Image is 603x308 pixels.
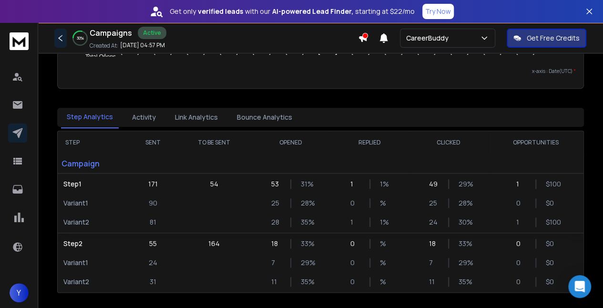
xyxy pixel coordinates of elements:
[301,277,310,287] p: 35 %
[507,29,586,48] button: Get Free Credits
[350,179,360,189] p: 1
[546,179,555,189] p: $ 100
[198,7,243,16] strong: verified leads
[459,198,468,208] p: 28 %
[546,277,555,287] p: $ 0
[272,7,353,16] strong: AI-powered Lead Finder,
[516,179,526,189] p: 1
[126,107,162,128] button: Activity
[425,7,451,16] p: Try Now
[459,217,468,227] p: 30 %
[251,131,330,154] th: OPENED
[271,198,281,208] p: 25
[516,277,526,287] p: 0
[61,106,119,128] button: Step Analytics
[546,198,555,208] p: $ 0
[271,179,281,189] p: 53
[516,217,526,227] p: 1
[65,68,576,75] p: x-axis : Date(UTC)
[350,217,360,227] p: 1
[429,258,439,267] p: 7
[516,239,526,248] p: 0
[63,198,123,208] p: Variant 1
[546,258,555,267] p: $ 0
[459,258,468,267] p: 29 %
[148,179,158,189] p: 171
[90,42,118,50] p: Created At:
[149,198,157,208] p: 90
[177,131,251,154] th: TO BE SENT
[380,179,389,189] p: 1 %
[271,258,281,267] p: 7
[380,277,389,287] p: %
[516,198,526,208] p: 0
[350,258,360,267] p: 0
[380,198,389,208] p: %
[63,239,123,248] p: Step 2
[350,277,360,287] p: 0
[10,32,29,50] img: logo
[208,239,220,248] p: 164
[568,275,591,298] div: Open Intercom Messenger
[63,179,123,189] p: Step 1
[422,4,454,19] button: Try Now
[149,258,157,267] p: 24
[429,198,439,208] p: 25
[170,7,415,16] p: Get only with our starting at $22/mo
[301,198,310,208] p: 28 %
[301,179,310,189] p: 31 %
[58,131,129,154] th: STEP
[546,239,555,248] p: $ 0
[77,35,84,41] p: 30 %
[129,131,177,154] th: SENT
[90,27,132,39] h1: Campaigns
[380,217,389,227] p: 1 %
[459,277,468,287] p: 35 %
[429,277,439,287] p: 11
[429,217,439,227] p: 24
[301,217,310,227] p: 35 %
[63,258,123,267] p: Variant 1
[429,179,439,189] p: 49
[271,217,281,227] p: 28
[380,258,389,267] p: %
[527,33,580,43] p: Get Free Credits
[546,217,555,227] p: $ 100
[330,131,409,154] th: REPLIED
[10,283,29,302] button: Y
[58,154,129,173] p: Campaign
[488,131,583,154] th: OPPORTUNITIES
[169,107,224,128] button: Link Analytics
[271,277,281,287] p: 11
[301,239,310,248] p: 33 %
[301,258,310,267] p: 29 %
[120,41,165,49] p: [DATE] 04:57 PM
[138,27,166,39] div: Active
[516,258,526,267] p: 0
[380,239,389,248] p: %
[150,217,156,227] p: 81
[63,217,123,227] p: Variant 2
[406,33,452,43] p: CareerBuddy
[350,198,360,208] p: 0
[350,239,360,248] p: 0
[149,239,157,248] p: 55
[150,277,156,287] p: 31
[459,239,468,248] p: 33 %
[459,179,468,189] p: 29 %
[78,53,116,60] span: Total Opens
[210,179,218,189] p: 54
[429,239,439,248] p: 18
[63,277,123,287] p: Variant 2
[271,239,281,248] p: 18
[231,107,298,128] button: Bounce Analytics
[409,131,488,154] th: CLICKED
